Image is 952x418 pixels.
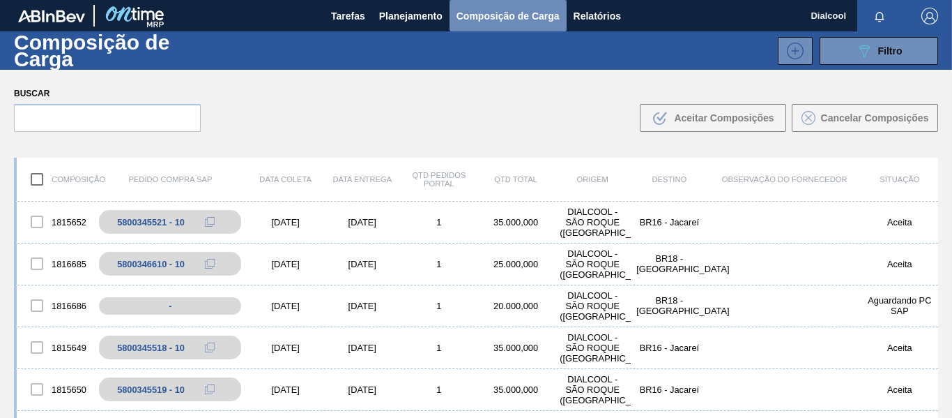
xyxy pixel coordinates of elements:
div: 1 [401,343,477,353]
div: 5800345518 - 10 [117,343,185,353]
div: Copiar [196,255,224,272]
div: Aceita [861,217,938,227]
div: - [99,297,241,315]
div: Aceita [861,343,938,353]
div: BR18 - Pernambuco [631,253,707,274]
span: Planejamento [379,8,443,24]
div: Situação [861,175,938,184]
div: BR16 - Jacareí [631,217,707,227]
div: 1 [401,385,477,395]
div: DIALCOOL - SÃO ROQUE (SP) [554,290,631,322]
div: BR16 - Jacareí [631,343,707,353]
div: Qtd Pedidos Portal [401,171,477,188]
div: Composição [17,165,93,194]
div: 20.000,000 [477,301,554,311]
div: 1 [401,259,477,269]
div: 35.000,000 [477,343,554,353]
div: 25.000,000 [477,259,554,269]
div: DIALCOOL - SÃO ROQUE (SP) [554,207,631,238]
div: [DATE] [247,385,324,395]
span: Cancelar Composições [821,112,929,124]
div: 1 [401,217,477,227]
div: BR18 - Pernambuco [631,295,707,316]
div: 1 [401,301,477,311]
div: BR16 - Jacareí [631,385,707,395]
div: Observação do Fornecedor [707,175,861,184]
span: Filtro [878,45,903,57]
div: Nova Composição [771,37,813,65]
div: [DATE] [247,301,324,311]
div: [DATE] [324,343,401,353]
div: [DATE] [324,217,401,227]
span: Composição de Carga [456,8,560,24]
h1: Composição de Carga [14,34,229,66]
img: TNhmsLtSVTkK8tSr43FrP2fwEKptu5GPRR3wAAAABJRU5ErkJggg== [18,10,85,22]
div: Origem [554,175,631,184]
div: Pedido Compra SAP [93,175,247,184]
div: [DATE] [247,259,324,269]
div: 1815652 [17,207,93,237]
button: Cancelar Composições [792,104,938,132]
div: DIALCOOL - SÃO ROQUE (SP) [554,374,631,405]
div: [DATE] [247,343,324,353]
div: 1815649 [17,333,93,362]
div: [DATE] [324,301,401,311]
div: 1816686 [17,291,93,320]
div: 5800345521 - 10 [117,217,185,227]
div: Aguardando PC SAP [861,295,938,316]
div: Destino [631,175,707,184]
div: 1816685 [17,249,93,278]
span: Aceitar Composições [674,112,774,124]
div: 5800346610 - 10 [117,259,185,269]
button: Aceitar Composições [640,104,786,132]
div: Copiar [196,381,224,398]
div: DIALCOOL - SÃO ROQUE (SP) [554,248,631,280]
div: Qtd Total [477,175,554,184]
div: 5800345519 - 10 [117,385,185,395]
div: [DATE] [247,217,324,227]
img: Logout [921,8,938,24]
div: [DATE] [324,259,401,269]
div: Copiar [196,339,224,356]
label: Buscar [14,84,201,104]
div: Data coleta [247,175,324,184]
div: Aceita [861,259,938,269]
div: DIALCOOL - SÃO ROQUE (SP) [554,332,631,364]
div: 1815650 [17,375,93,404]
span: Tarefas [331,8,365,24]
div: Data entrega [324,175,401,184]
div: Copiar [196,214,224,230]
span: Relatórios [574,8,621,24]
div: [DATE] [324,385,401,395]
button: Filtro [820,37,938,65]
div: 35.000,000 [477,217,554,227]
button: Notificações [857,6,902,26]
div: 35.000,000 [477,385,554,395]
div: Aceita [861,385,938,395]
